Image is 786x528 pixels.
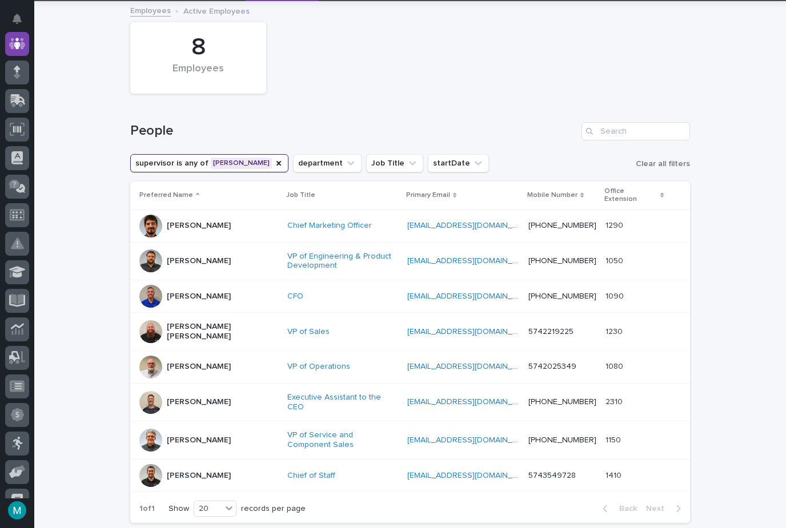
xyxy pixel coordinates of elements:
[167,436,231,445] p: [PERSON_NAME]
[287,221,372,231] a: Chief Marketing Officer
[5,7,29,31] button: Notifications
[528,257,596,265] a: [PHONE_NUMBER]
[528,398,596,406] a: [PHONE_NUMBER]
[286,189,315,201] p: Job Title
[406,189,450,201] p: Primary Email
[528,436,596,444] a: [PHONE_NUMBER]
[582,122,690,140] input: Search
[5,498,29,522] button: users-avatar
[604,185,657,206] p: Office Extension
[593,503,641,514] button: Back
[428,154,489,172] button: startDate
[287,252,398,271] a: VP of Engineering & Product Development
[241,504,306,514] p: records per page
[605,360,625,372] p: 1080
[407,257,536,265] a: [EMAIL_ADDRESS][DOMAIN_NAME]
[167,322,278,341] p: [PERSON_NAME] [PERSON_NAME]
[605,395,625,407] p: 2310
[139,189,193,201] p: Preferred Name
[287,471,335,481] a: Chief of Staff
[605,289,626,301] p: 1090
[528,292,596,300] a: [PHONE_NUMBER]
[366,154,423,172] button: Job Title
[287,430,398,450] a: VP of Service and Component Sales
[130,123,577,139] h1: People
[14,14,29,32] div: Notifications
[167,221,231,231] p: [PERSON_NAME]
[150,33,247,62] div: 8
[605,469,624,481] p: 1410
[130,3,171,17] a: Employees
[130,313,690,351] tr: [PERSON_NAME] [PERSON_NAME]VP of Sales [EMAIL_ADDRESS][DOMAIN_NAME] 574221922512301230
[150,63,247,87] div: Employees
[407,362,536,370] a: [EMAIL_ADDRESS][DOMAIN_NAME]
[287,327,330,337] a: VP of Sales
[287,292,303,301] a: CFO
[169,504,189,514] p: Show
[183,4,250,17] p: Active Employees
[287,393,398,412] a: Executive Assistant to the CEO
[287,362,350,372] a: VP of Operations
[407,221,536,229] a: [EMAIL_ADDRESS][DOMAIN_NAME]
[528,221,596,229] a: [PHONE_NUMBER]
[407,436,536,444] a: [EMAIL_ADDRESS][DOMAIN_NAME]
[407,471,536,479] a: [EMAIL_ADDRESS][DOMAIN_NAME]
[407,398,536,406] a: [EMAIL_ADDRESS][DOMAIN_NAME]
[130,209,690,242] tr: [PERSON_NAME]Chief Marketing Officer [EMAIL_ADDRESS][DOMAIN_NAME] [PHONE_NUMBER]12901290
[641,503,690,514] button: Next
[130,421,690,460] tr: [PERSON_NAME]VP of Service and Component Sales [EMAIL_ADDRESS][DOMAIN_NAME] [PHONE_NUMBER]11501150
[130,459,690,491] tr: [PERSON_NAME]Chief of Staff [EMAIL_ADDRESS][DOMAIN_NAME] 574354972814101410
[167,397,231,407] p: [PERSON_NAME]
[631,155,690,172] button: Clear all filters
[605,254,625,266] p: 1050
[527,189,578,201] p: Mobile Number
[130,495,164,523] p: 1 of 1
[167,471,231,481] p: [PERSON_NAME]
[194,503,222,515] div: 20
[130,154,288,172] button: supervisor
[130,350,690,383] tr: [PERSON_NAME]VP of Operations [EMAIL_ADDRESS][DOMAIN_NAME] 574202534910801080
[293,154,362,172] button: department
[167,292,231,301] p: [PERSON_NAME]
[605,219,625,231] p: 1290
[130,383,690,421] tr: [PERSON_NAME]Executive Assistant to the CEO [EMAIL_ADDRESS][DOMAIN_NAME] [PHONE_NUMBER]23102310
[605,325,625,337] p: 1230
[407,292,536,300] a: [EMAIL_ADDRESS][DOMAIN_NAME]
[528,471,576,479] a: 5743549728
[130,242,690,280] tr: [PERSON_NAME]VP of Engineering & Product Development [EMAIL_ADDRESS][DOMAIN_NAME] [PHONE_NUMBER]1...
[646,505,671,513] span: Next
[407,328,536,336] a: [EMAIL_ADDRESS][DOMAIN_NAME]
[167,362,231,372] p: [PERSON_NAME]
[605,433,623,445] p: 1150
[528,328,574,336] a: 5742219225
[612,505,637,513] span: Back
[130,280,690,313] tr: [PERSON_NAME]CFO [EMAIL_ADDRESS][DOMAIN_NAME] [PHONE_NUMBER]10901090
[528,362,576,370] a: 5742025349
[167,256,231,266] p: [PERSON_NAME]
[636,160,690,168] span: Clear all filters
